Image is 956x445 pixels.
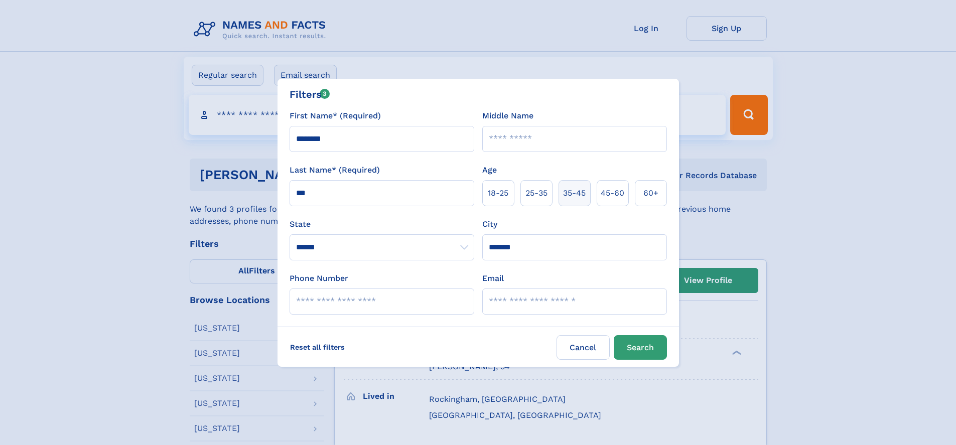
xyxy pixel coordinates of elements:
[290,164,380,176] label: Last Name* (Required)
[601,187,624,199] span: 45‑60
[563,187,586,199] span: 35‑45
[284,335,351,359] label: Reset all filters
[482,164,497,176] label: Age
[525,187,548,199] span: 25‑35
[488,187,508,199] span: 18‑25
[290,87,330,102] div: Filters
[482,218,497,230] label: City
[482,272,504,284] label: Email
[482,110,533,122] label: Middle Name
[614,335,667,360] button: Search
[557,335,610,360] label: Cancel
[290,110,381,122] label: First Name* (Required)
[643,187,658,199] span: 60+
[290,272,348,284] label: Phone Number
[290,218,474,230] label: State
